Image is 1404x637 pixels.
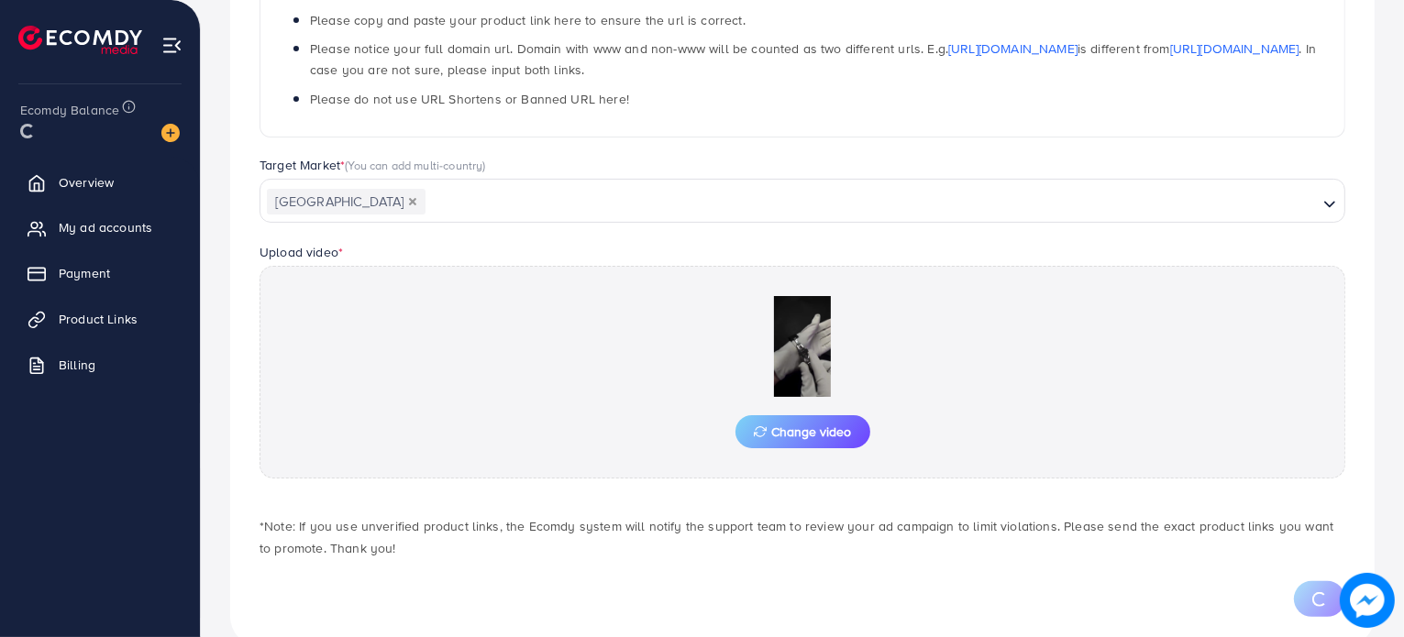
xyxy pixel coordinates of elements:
img: Preview Image [711,296,894,397]
label: Target Market [260,156,486,174]
input: Search for option [427,188,1316,216]
span: Please copy and paste your product link here to ensure the url is correct. [310,11,746,29]
span: Payment [59,264,110,282]
button: Deselect Pakistan [408,197,417,206]
span: My ad accounts [59,218,152,236]
span: Change video [754,425,852,438]
span: Overview [59,173,114,192]
div: Search for option [260,179,1345,223]
a: Overview [14,164,186,201]
a: [URL][DOMAIN_NAME] [948,39,1078,58]
p: *Note: If you use unverified product links, the Ecomdy system will notify the support team to rev... [260,515,1345,559]
span: Please notice your full domain url. Domain with www and non-www will be counted as two different ... [310,39,1316,79]
a: Payment [14,255,186,291]
img: menu [161,35,182,56]
a: [URL][DOMAIN_NAME] [1170,39,1299,58]
button: Change video [735,415,870,448]
label: Upload video [260,243,343,261]
a: Billing [14,346,186,383]
span: [GEOGRAPHIC_DATA] [267,189,426,214]
img: logo [18,26,142,54]
span: Billing [59,356,95,374]
span: Please do not use URL Shortens or Banned URL here! [310,90,629,108]
img: image [1342,575,1393,626]
span: Ecomdy Balance [20,101,119,119]
img: image [161,124,180,142]
a: My ad accounts [14,209,186,246]
span: Product Links [59,310,138,328]
span: (You can add multi-country) [345,157,485,173]
a: Product Links [14,301,186,337]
